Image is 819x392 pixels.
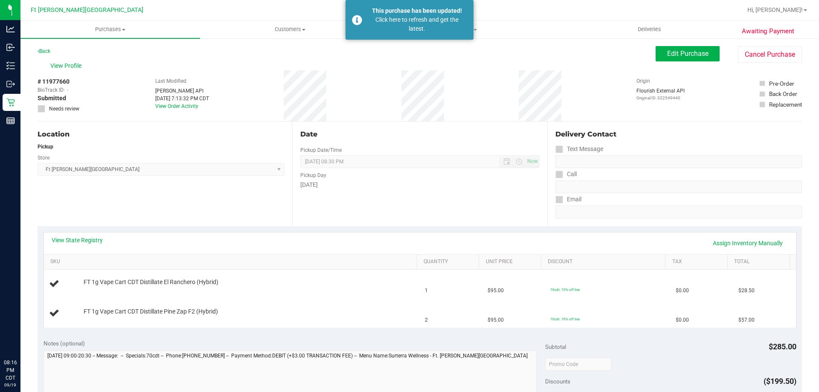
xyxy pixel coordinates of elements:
[38,144,53,150] strong: Pickup
[656,46,720,61] button: Edit Purchase
[555,168,577,180] label: Call
[738,46,802,63] button: Cancel Purchase
[764,377,796,386] span: ($199.50)
[84,278,218,286] span: FT 1g Vape Cart CDT Distillate El Ranchero (Hybrid)
[672,258,724,265] a: Tax
[367,15,467,33] div: Click here to refresh and get the latest.
[545,358,611,371] input: Promo Code
[555,143,603,155] label: Text Message
[424,258,476,265] a: Quantity
[300,146,342,154] label: Pickup Date/Time
[555,155,802,168] input: Format: (999) 999-9999
[425,316,428,324] span: 2
[200,20,380,38] a: Customers
[367,6,467,15] div: This purchase has been updated!
[550,287,580,292] span: 70cdt: 70% off line
[636,87,685,101] div: Flourish External API
[49,105,79,113] span: Needs review
[548,258,662,265] a: Discount
[4,359,17,382] p: 08:16 PM CDT
[676,316,689,324] span: $0.00
[155,103,198,109] a: View Order Activity
[488,287,504,295] span: $95.00
[9,324,34,349] iframe: Resource center
[747,6,803,13] span: Hi, [PERSON_NAME]!
[769,342,796,351] span: $285.00
[6,116,15,125] inline-svg: Reports
[84,308,218,316] span: FT 1g Vape Cart CDT Distillate Pine Zap F2 (Hybrid)
[31,6,143,14] span: Ft [PERSON_NAME][GEOGRAPHIC_DATA]
[555,129,802,139] div: Delivery Contact
[52,236,103,244] a: View State Registry
[4,382,17,388] p: 09/19
[425,287,428,295] span: 1
[734,258,786,265] a: Total
[769,79,794,88] div: Pre-Order
[636,95,685,101] p: Original ID: 322549440
[44,340,85,347] span: Notes (optional)
[38,48,50,54] a: Back
[667,49,709,58] span: Edit Purchase
[769,100,802,109] div: Replacement
[6,80,15,88] inline-svg: Outbound
[50,258,413,265] a: SKU
[300,171,326,179] label: Pickup Day
[38,86,65,94] span: BioTrack ID:
[6,25,15,33] inline-svg: Analytics
[626,26,673,33] span: Deliveries
[20,20,200,38] a: Purchases
[769,90,797,98] div: Back Order
[6,98,15,107] inline-svg: Retail
[38,154,49,162] label: Store
[50,61,84,70] span: View Profile
[486,258,538,265] a: Unit Price
[67,86,68,94] span: -
[738,287,755,295] span: $28.50
[20,26,200,33] span: Purchases
[300,129,539,139] div: Date
[555,193,581,206] label: Email
[38,77,70,86] span: # 11977660
[38,129,285,139] div: Location
[545,343,566,350] span: Subtotal
[555,180,802,193] input: Format: (999) 999-9999
[200,26,379,33] span: Customers
[676,287,689,295] span: $0.00
[155,77,186,85] label: Last Modified
[560,20,739,38] a: Deliveries
[738,316,755,324] span: $57.00
[488,316,504,324] span: $95.00
[6,61,15,70] inline-svg: Inventory
[155,87,209,95] div: [PERSON_NAME] API
[38,94,66,103] span: Submitted
[300,180,539,189] div: [DATE]
[155,95,209,102] div: [DATE] 7:13:32 PM CDT
[6,43,15,52] inline-svg: Inbound
[545,374,570,389] span: Discounts
[742,26,794,36] span: Awaiting Payment
[550,317,580,321] span: 70cdt: 70% off line
[636,77,650,85] label: Origin
[707,236,788,250] a: Assign Inventory Manually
